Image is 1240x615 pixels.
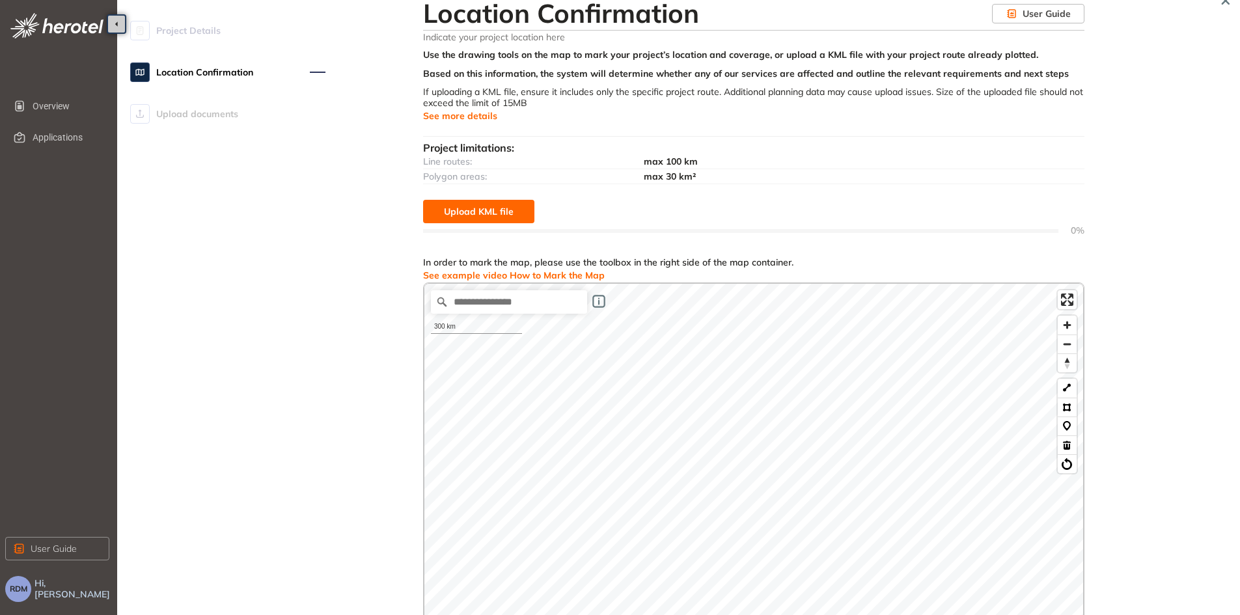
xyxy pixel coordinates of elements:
[423,109,497,123] button: See more details
[1058,417,1077,435] button: Marker tool (m)
[31,541,77,556] span: User Guide
[644,171,696,182] span: max 30 km²
[423,49,1084,68] div: Use the drawing tools on the map to mark your project’s location and coverage, or upload a KML fi...
[5,576,31,602] button: RDM
[423,200,534,223] button: Upload KML file
[444,204,514,219] span: Upload KML file
[1058,398,1077,417] button: Polygon tool (p)
[10,584,27,594] span: RDM
[34,578,112,600] span: Hi, [PERSON_NAME]
[423,268,605,282] button: See example video How to Mark the Map
[5,537,109,560] button: User Guide
[1023,7,1071,21] span: User Guide
[423,87,1084,131] div: If uploading a KML file, ensure it includes only the specific project route. Additional planning ...
[423,31,1084,43] span: Indicate your project location here
[1058,354,1077,372] span: Reset bearing to north
[431,320,522,334] div: 300 km
[423,156,472,167] span: Line routes:
[156,101,238,127] span: Upload documents
[1058,435,1077,454] button: Delete
[423,142,1084,154] div: Project limitations:
[156,18,221,44] span: Project Details
[1058,379,1077,398] button: LineString tool (l)
[423,257,793,282] div: In order to mark the map, please use the toolbox in the right side of the map container.
[423,68,1084,87] div: Based on this information, the system will determine whether any of our services are affected and...
[1058,316,1077,335] button: Zoom in
[423,171,487,182] span: Polygon areas:
[33,124,99,150] span: Applications
[1058,290,1077,309] button: Enter fullscreen
[431,290,587,314] input: Search place...
[1058,353,1077,372] button: Reset bearing to north
[1058,335,1077,353] button: Zoom out
[156,59,253,85] span: Location Confirmation
[992,4,1084,23] button: User Guide
[33,93,99,119] span: Overview
[644,156,698,167] span: max 100 km
[1058,225,1084,236] span: 0%
[10,13,103,38] img: logo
